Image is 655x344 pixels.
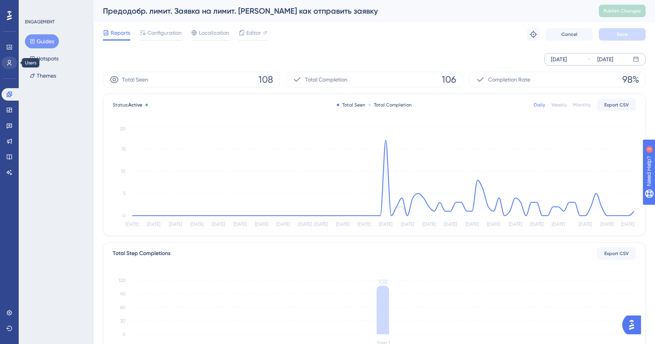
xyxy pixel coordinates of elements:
[509,222,522,227] tspan: [DATE]
[534,102,545,108] div: Daily
[113,249,170,258] div: Total Step Completions
[122,332,126,337] tspan: 0
[551,102,567,108] div: Weekly
[255,222,268,227] tspan: [DATE]
[18,2,49,11] span: Need Help?
[487,222,500,227] tspan: [DATE]
[314,222,327,227] tspan: [DATE]
[121,168,126,174] tspan: 10
[622,73,639,86] span: 98%
[119,278,126,283] tspan: 120
[597,99,636,111] button: Export CSV
[169,222,182,227] tspan: [DATE]
[212,222,225,227] tspan: [DATE]
[546,28,593,41] button: Cancel
[358,222,371,227] tspan: [DATE]
[599,5,646,17] button: Publish Changes
[466,222,479,227] tspan: [DATE]
[368,102,412,108] div: Total Completion
[604,102,629,108] span: Export CSV
[622,313,646,337] iframe: UserGuiding AI Assistant Launcher
[123,191,126,196] tspan: 5
[147,28,182,37] span: Configuration
[113,102,142,108] span: Status:
[122,213,126,218] tspan: 0
[305,75,347,84] span: Total Completion
[25,69,61,83] button: Themes
[604,250,629,257] span: Export CSV
[422,222,435,227] tspan: [DATE]
[25,34,59,48] button: Guides
[573,102,591,108] div: Monthly
[336,222,349,227] tspan: [DATE]
[379,222,392,227] tspan: [DATE]
[25,19,55,25] div: ENGAGEMENT
[551,55,567,64] div: [DATE]
[122,75,148,84] span: Total Seen
[276,222,290,227] tspan: [DATE]
[199,28,229,37] span: Localization
[401,222,414,227] tspan: [DATE]
[147,222,160,227] tspan: [DATE]
[442,73,456,86] span: 106
[128,102,142,108] span: Active
[530,222,543,227] tspan: [DATE]
[298,222,312,227] tspan: [DATE]
[604,8,641,14] span: Publish Changes
[103,5,579,16] div: Предодобр. лимит. Заявка на лимит. [PERSON_NAME] как отправить заявку
[621,222,634,227] tspan: [DATE]
[444,222,457,227] tspan: [DATE]
[561,31,577,37] span: Cancel
[378,278,388,285] tspan: 108
[488,75,530,84] span: Completion Rate
[579,222,592,227] tspan: [DATE]
[552,222,565,227] tspan: [DATE]
[617,31,628,37] span: Save
[597,247,636,260] button: Export CSV
[258,73,273,86] span: 108
[111,28,130,37] span: Reports
[25,51,63,66] button: Hotspots
[600,222,614,227] tspan: [DATE]
[122,146,126,152] tspan: 15
[599,28,646,41] button: Save
[234,222,247,227] tspan: [DATE]
[120,126,126,131] tspan: 20
[120,318,126,324] tspan: 30
[337,102,365,108] div: Total Seen
[126,222,139,227] tspan: [DATE]
[120,291,126,297] tspan: 90
[54,4,57,10] div: 3
[120,305,126,310] tspan: 60
[597,55,613,64] div: [DATE]
[190,222,204,227] tspan: [DATE]
[246,28,261,37] span: Editor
